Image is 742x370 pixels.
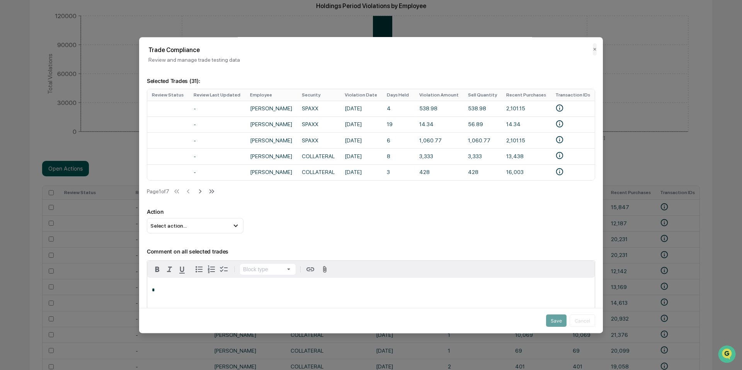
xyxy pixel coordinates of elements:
[340,101,383,117] td: [DATE]
[502,101,551,117] td: 2,101.15
[555,104,564,112] svg: • Fidelity Investments (Investment)-2580242636
[148,46,594,54] h2: Trade Compliance
[415,117,463,132] td: 14.34
[64,97,96,105] span: Attestations
[15,112,49,120] span: Data Lookup
[131,61,141,71] button: Start new chat
[53,94,99,108] a: 🗄️Attestations
[5,94,53,108] a: 🖐️Preclearance
[147,89,189,101] th: Review Status
[382,89,415,101] th: Days Held
[54,130,94,137] a: Powered byPylon
[382,149,415,164] td: 8
[147,239,595,255] p: Comment on all selected trades
[502,149,551,164] td: 13,438
[502,132,551,148] td: 2,101.15
[340,132,383,148] td: [DATE]
[297,117,340,132] td: SPAXX
[8,16,141,29] p: How can we help?
[147,208,595,215] p: Action
[189,89,245,101] th: Review Last Updated
[189,164,245,180] td: -
[297,132,340,148] td: SPAXX
[150,223,187,229] span: Select action...
[148,57,594,63] p: Review and manage trade testing data
[5,109,52,123] a: 🔎Data Lookup
[245,117,297,132] td: [PERSON_NAME]
[555,152,564,160] svg: • Fidelity Investments-2530984109
[593,43,597,56] button: ✕
[415,132,463,148] td: 1,060.77
[147,68,595,84] p: Selected Trades ( 31 ):
[555,167,564,176] svg: • Fidelity Investments-2530984079
[8,59,22,73] img: 1746055101610-c473b297-6a78-478c-a979-82029cc54cd1
[189,149,245,164] td: -
[502,164,551,180] td: 16,003
[318,264,332,275] button: Attach files
[240,264,296,275] button: Block type
[463,149,502,164] td: 3,333
[463,89,502,101] th: Sell Quantity
[340,117,383,132] td: [DATE]
[463,164,502,180] td: 428
[26,67,98,73] div: We're available if you need us!
[382,132,415,148] td: 6
[415,101,463,117] td: 538.98
[551,89,595,101] th: Transaction IDs
[189,101,245,117] td: -
[56,98,62,104] div: 🗄️
[502,117,551,132] td: 14.34
[297,164,340,180] td: COLLATERAL
[415,149,463,164] td: 3,333
[77,131,94,137] span: Pylon
[463,132,502,148] td: 1,060.77
[382,164,415,180] td: 3
[415,164,463,180] td: 428
[463,117,502,132] td: 56.89
[297,149,340,164] td: COLLATERAL
[717,345,738,365] iframe: Open customer support
[15,97,50,105] span: Preclearance
[546,314,567,327] button: Save
[340,149,383,164] td: [DATE]
[245,164,297,180] td: [PERSON_NAME]
[8,98,14,104] div: 🖐️
[502,89,551,101] th: Recent Purchases
[245,132,297,148] td: [PERSON_NAME]
[176,264,188,276] button: Underline
[382,117,415,132] td: 19
[463,101,502,117] td: 538.98
[297,89,340,101] th: Security
[245,89,297,101] th: Employee
[555,135,564,144] svg: • Fidelity Investments (Investment)-2576346223
[189,117,245,132] td: -
[8,113,14,119] div: 🔎
[340,89,383,101] th: Violation Date
[570,314,595,327] button: Cancel
[382,101,415,117] td: 4
[415,89,463,101] th: Violation Amount
[340,164,383,180] td: [DATE]
[26,59,127,67] div: Start new chat
[163,264,176,276] button: Italic
[245,149,297,164] td: [PERSON_NAME]
[297,101,340,117] td: SPAXX
[151,264,163,276] button: Bold
[555,120,564,128] svg: • Fidelity Investments (Investment)-2579299813
[245,101,297,117] td: [PERSON_NAME]
[147,188,169,194] div: Page 1 of 7
[189,132,245,148] td: -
